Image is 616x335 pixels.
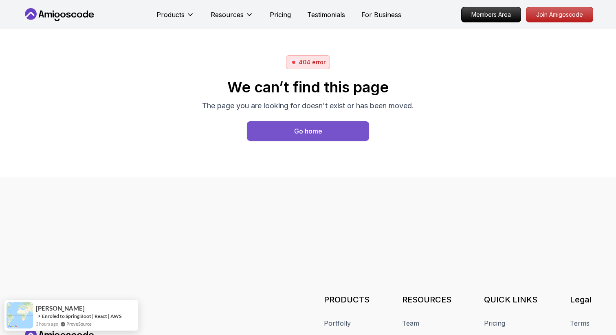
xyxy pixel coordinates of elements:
a: Team [402,318,419,328]
a: Terms [570,318,590,328]
h3: RESOURCES [402,294,451,305]
a: Home page [247,121,369,141]
button: Products [156,10,194,26]
button: Go home [247,121,369,141]
a: Members Area [461,7,521,22]
img: provesource social proof notification image [7,302,33,328]
a: Testimonials [307,10,345,20]
a: For Business [361,10,401,20]
p: Members Area [462,7,521,22]
a: Enroled to Spring Boot | React | AWS [42,313,121,320]
span: 3 hours ago [36,320,58,327]
a: Pricing [270,10,291,20]
p: The page you are looking for doesn't exist or has been moved. [202,100,414,112]
h3: Legal [570,294,593,305]
p: 404 error [299,58,326,66]
span: [PERSON_NAME] [36,305,85,312]
h3: PRODUCTS [324,294,370,305]
span: -> [36,313,41,319]
button: Resources [211,10,253,26]
a: Portfolly [324,318,351,328]
h3: QUICK LINKS [484,294,537,305]
div: Go home [294,126,322,136]
p: Resources [211,10,244,20]
a: ProveSource [66,321,92,326]
a: Join Amigoscode [526,7,593,22]
h2: We can’t find this page [202,79,414,95]
a: Pricing [484,318,505,328]
p: Products [156,10,185,20]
